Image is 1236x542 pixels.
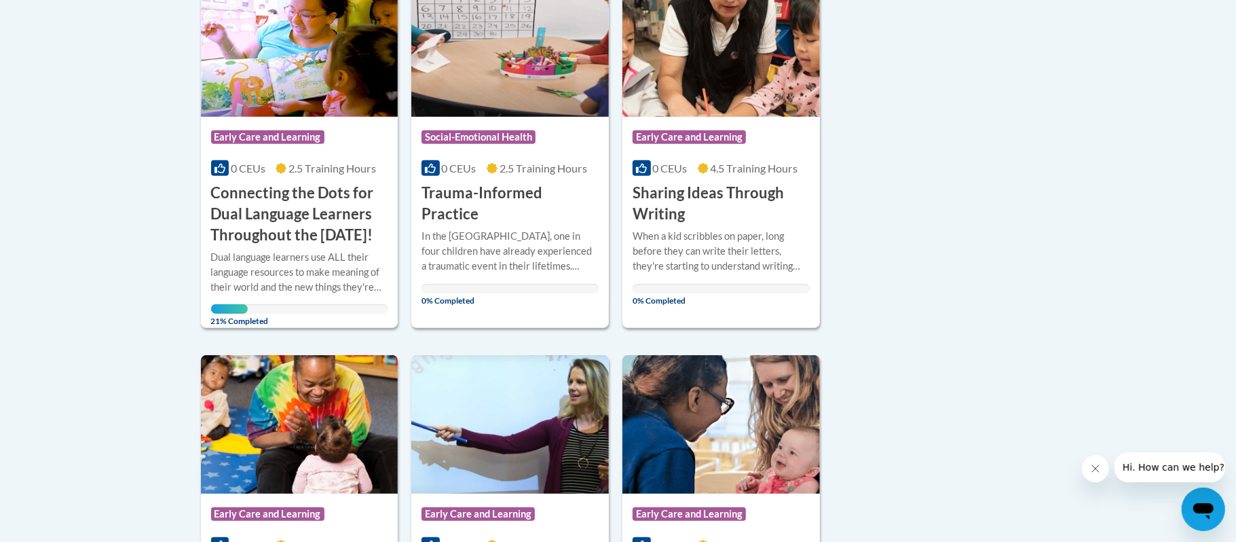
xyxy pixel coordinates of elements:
[211,507,324,521] span: Early Care and Learning
[211,183,388,245] h3: Connecting the Dots for Dual Language Learners Throughout the [DATE]!
[1082,455,1109,482] iframe: Close message
[422,183,599,225] h3: Trauma-Informed Practice
[422,229,599,274] div: In the [GEOGRAPHIC_DATA], one in four children have already experienced a traumatic event in thei...
[211,304,248,326] span: 21% Completed
[500,162,587,175] span: 2.5 Training Hours
[1182,488,1225,531] iframe: Button to launch messaging window
[211,250,388,295] div: Dual language learners use ALL their language resources to make meaning of their world and the ne...
[411,355,609,494] img: Course Logo
[633,183,810,225] h3: Sharing Ideas Through Writing
[422,507,535,521] span: Early Care and Learning
[633,229,810,274] div: When a kid scribbles on paper, long before they can write their letters, they're starting to unde...
[622,355,820,494] img: Course Logo
[1115,452,1225,482] iframe: Message from company
[201,355,398,494] img: Course Logo
[211,304,248,314] div: Your progress
[422,130,536,144] span: Social-Emotional Health
[442,162,476,175] span: 0 CEUs
[711,162,798,175] span: 4.5 Training Hours
[211,130,324,144] span: Early Care and Learning
[288,162,376,175] span: 2.5 Training Hours
[633,130,746,144] span: Early Care and Learning
[633,507,746,521] span: Early Care and Learning
[653,162,688,175] span: 0 CEUs
[231,162,265,175] span: 0 CEUs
